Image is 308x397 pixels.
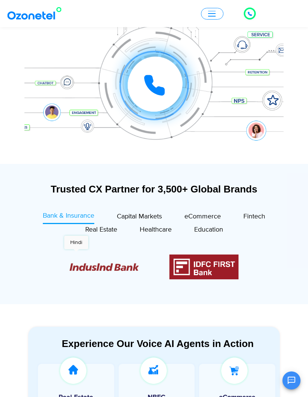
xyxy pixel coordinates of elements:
[43,211,94,224] a: Bank & Insurance
[117,211,162,224] a: Capital Markets
[194,224,223,237] a: Education
[85,224,117,237] a: Real Estate
[28,183,280,196] div: Trusted CX Partner for 3,500+ Global Brands
[169,255,239,279] div: 4 / 6
[117,212,162,221] span: Capital Markets
[43,212,94,220] span: Bank & Insurance
[36,338,280,350] div: Experience Our Voice AI Agents in Action
[69,263,139,271] img: Picture10.png
[69,263,139,271] div: 3 / 6
[140,226,172,234] span: Healthcare
[184,211,221,224] a: eCommerce
[169,255,239,279] img: Picture12.png
[85,226,117,234] span: Real Estate
[243,211,265,224] a: Fintech
[282,371,300,389] button: Open chat
[140,224,172,237] a: Healthcare
[194,226,223,234] span: Education
[69,255,239,279] div: Image Carousel
[184,212,221,221] span: eCommerce
[243,212,265,221] span: Fintech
